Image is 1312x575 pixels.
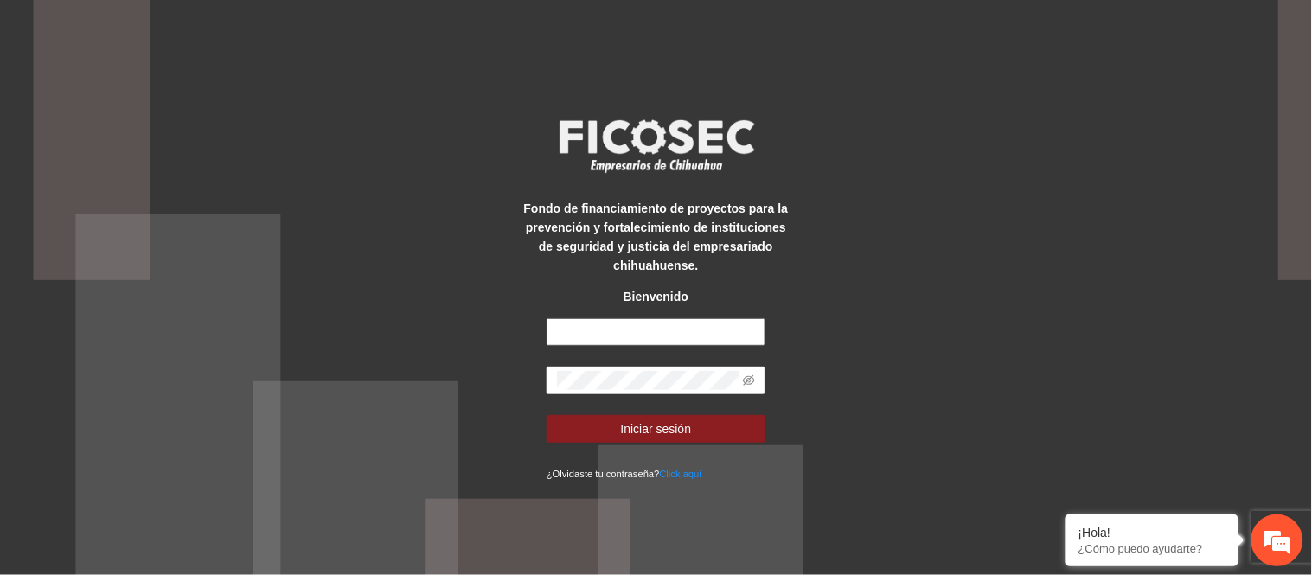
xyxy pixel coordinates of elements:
[524,201,789,272] strong: Fondo de financiamiento de proyectos para la prevención y fortalecimiento de instituciones de seg...
[547,469,701,479] small: ¿Olvidaste tu contraseña?
[743,374,755,387] span: eye-invisible
[624,290,688,303] strong: Bienvenido
[1078,526,1226,540] div: ¡Hola!
[1078,542,1226,555] p: ¿Cómo puedo ayudarte?
[548,114,765,178] img: logo
[660,469,702,479] a: Click aqui
[547,415,765,443] button: Iniciar sesión
[621,419,692,438] span: Iniciar sesión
